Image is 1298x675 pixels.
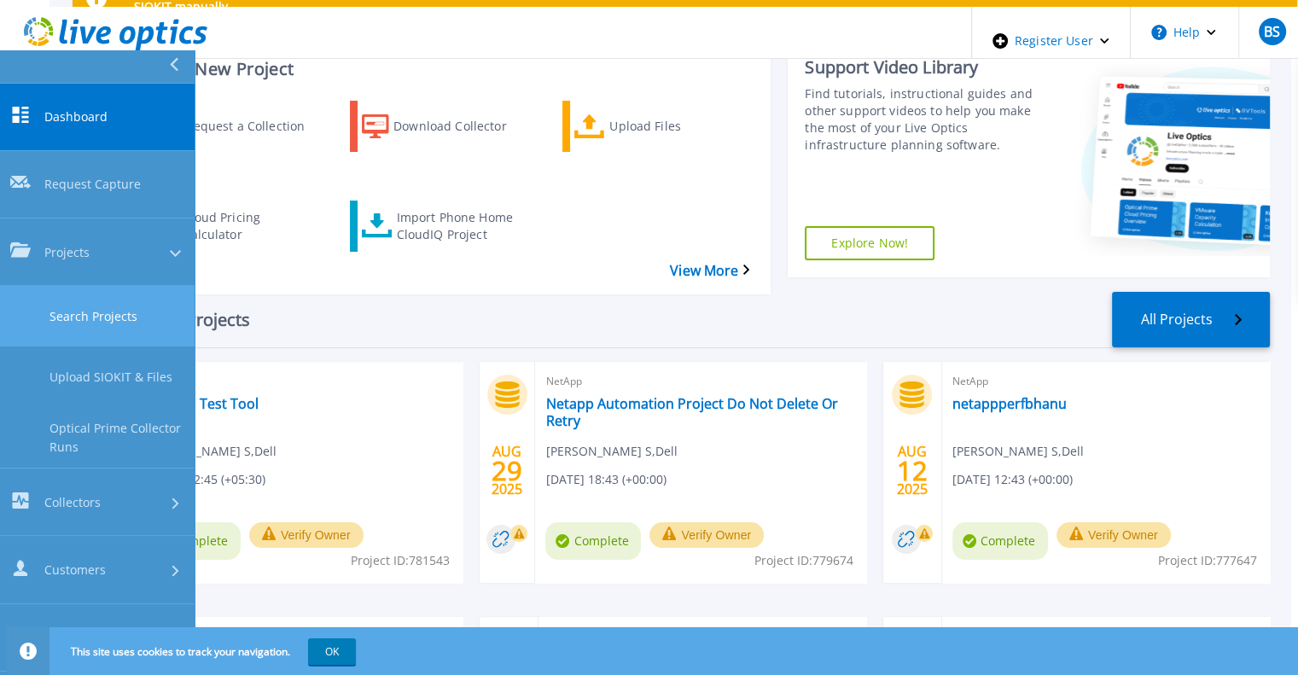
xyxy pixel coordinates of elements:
[44,561,106,579] span: Customers
[1264,25,1280,38] span: BS
[44,243,90,261] span: Projects
[972,7,1130,75] div: Register User
[545,372,855,391] span: NetApp
[1131,7,1237,58] button: Help
[609,105,746,148] div: Upload Files
[545,470,666,489] span: [DATE] 18:43 (+00:00)
[952,470,1073,489] span: [DATE] 12:43 (+00:00)
[137,60,748,79] h3: Start a New Project
[545,522,641,560] span: Complete
[952,395,1067,412] a: netappperfbhanu
[145,470,265,489] span: [DATE] 12:45 (+05:30)
[492,463,522,478] span: 29
[545,395,855,429] a: Netapp Automation Project Do Not Delete Or Retry
[952,372,1260,391] span: NetApp
[805,85,1046,154] div: Find tutorials, instructional guides and other support videos to help you make the most of your L...
[137,101,343,152] a: Request a Collection
[670,263,749,279] a: View More
[183,205,319,247] div: Cloud Pricing Calculator
[649,522,764,548] button: Verify Owner
[145,395,259,412] a: NETAPP Test Tool
[896,439,928,502] div: AUG 2025
[185,105,322,148] div: Request a Collection
[145,372,452,391] span: NetApp
[545,442,677,461] span: [PERSON_NAME] S , Dell
[1056,522,1171,548] button: Verify Owner
[137,201,343,252] a: Cloud Pricing Calculator
[805,56,1046,79] div: Support Video Library
[44,108,108,125] span: Dashboard
[1112,292,1270,347] a: All Projects
[396,205,533,247] div: Import Phone Home CloudIQ Project
[562,101,769,152] a: Upload Files
[952,522,1048,560] span: Complete
[897,463,928,478] span: 12
[249,522,364,548] button: Verify Owner
[351,551,450,570] span: Project ID: 781543
[308,638,356,665] button: OK
[54,638,356,665] span: This site uses cookies to track your navigation.
[754,551,853,570] span: Project ID: 779674
[805,226,934,260] a: Explore Now!
[393,105,530,148] div: Download Collector
[350,101,556,152] a: Download Collector
[145,442,276,461] span: [PERSON_NAME] S , Dell
[952,442,1084,461] span: [PERSON_NAME] S , Dell
[491,439,523,502] div: AUG 2025
[44,176,141,194] span: Request Capture
[1158,551,1257,570] span: Project ID: 777647
[44,493,101,511] span: Collectors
